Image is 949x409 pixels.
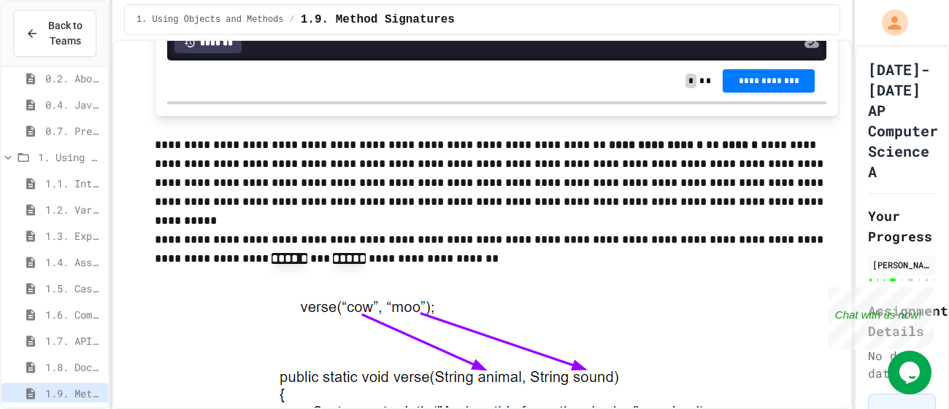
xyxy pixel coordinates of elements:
[45,123,102,139] span: 0.7. Pretest for the AP CSA Exam
[45,97,102,112] span: 0.4. Java Development Environments
[47,18,84,49] span: Back to Teams
[45,254,102,270] span: 1.4. Assignment and Input
[828,287,934,349] iframe: chat widget
[290,14,295,26] span: /
[45,202,102,217] span: 1.2. Variables and Data Types
[868,59,938,182] h1: [DATE]-[DATE] AP Computer Science A
[45,176,102,191] span: 1.1. Introduction to Algorithms, Programming, and Compilers
[867,6,912,39] div: My Account
[45,359,102,375] span: 1.8. Documentation with Comments and Preconditions
[301,11,455,28] span: 1.9. Method Signatures
[872,258,931,271] div: [PERSON_NAME]
[137,14,284,26] span: 1. Using Objects and Methods
[45,228,102,244] span: 1.3. Expressions and Output [New]
[45,281,102,296] span: 1.5. Casting and Ranges of Values
[13,10,96,57] button: Back to Teams
[868,300,936,341] h2: Assignment Details
[888,351,934,394] iframe: chat widget
[45,307,102,322] span: 1.6. Compound Assignment Operators
[38,149,102,165] span: 1. Using Objects and Methods
[45,71,102,86] span: 0.2. About the AP CSA Exam
[868,347,936,382] div: No due date set
[868,206,936,246] h2: Your Progress
[45,333,102,348] span: 1.7. APIs and Libraries
[45,386,102,401] span: 1.9. Method Signatures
